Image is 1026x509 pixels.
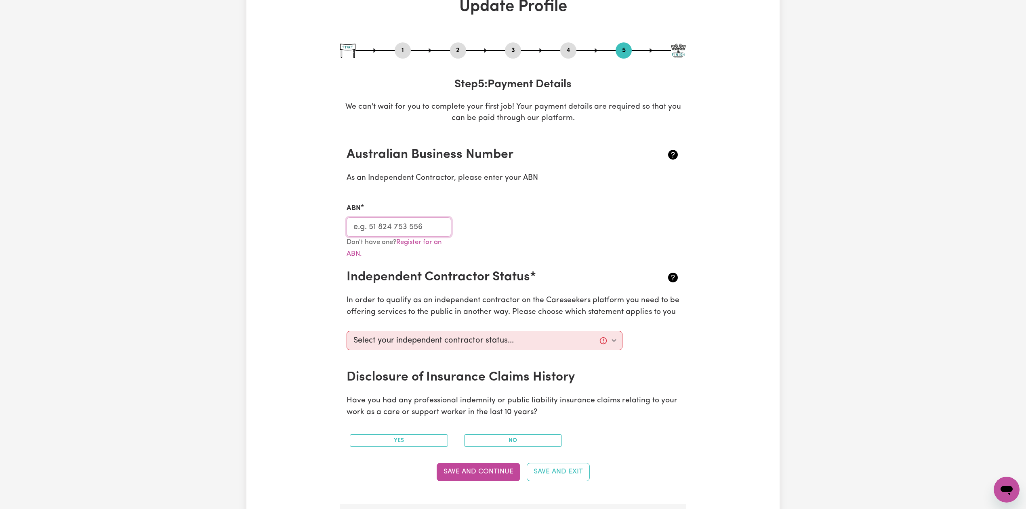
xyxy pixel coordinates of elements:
h3: Step 5 : Payment Details [340,78,686,92]
a: Register for an ABN. [347,239,442,257]
button: Go to step 1 [395,45,411,56]
h2: Disclosure of Insurance Claims History [347,370,624,385]
h2: Independent Contractor Status* [347,269,624,285]
p: In order to qualify as an independent contractor on the Careseekers platform you need to be offer... [347,295,679,318]
iframe: Button to launch messaging window [994,477,1020,503]
input: e.g. 51 824 753 556 [347,217,451,237]
small: Don't have one? [347,239,442,257]
button: Go to step 2 [450,45,466,56]
p: As an Independent Contractor, please enter your ABN [347,172,679,184]
button: Go to step 4 [560,45,576,56]
button: Go to step 5 [616,45,632,56]
button: Go to step 3 [505,45,521,56]
button: Save and Exit [527,463,590,481]
p: Have you had any professional indemnity or public liability insurance claims relating to your wor... [347,395,679,419]
button: No [464,434,562,447]
button: Save and Continue [437,463,520,481]
label: ABN [347,203,361,214]
button: Yes [350,434,448,447]
h2: Australian Business Number [347,147,624,162]
p: We can't wait for you to complete your first job! Your payment details are required so that you c... [340,101,686,125]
